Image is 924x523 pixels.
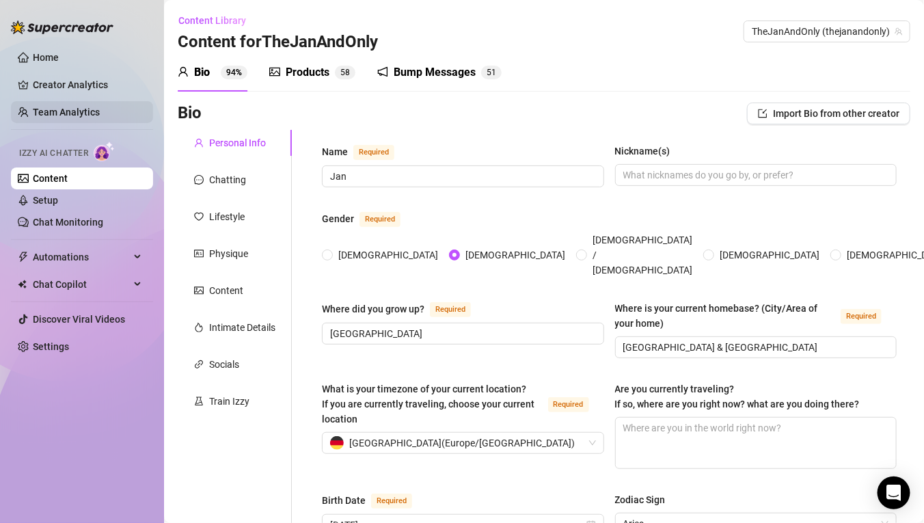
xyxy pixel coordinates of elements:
div: Train Izzy [209,394,249,409]
a: Chat Monitoring [33,217,103,228]
img: logo-BBDzfeDw.svg [11,21,113,34]
span: [DEMOGRAPHIC_DATA] [333,247,444,263]
sup: 58 [335,66,355,79]
label: Nickname(s) [615,144,680,159]
span: Are you currently traveling? If so, where are you right now? what are you doing there? [615,384,860,410]
sup: 94% [221,66,247,79]
label: Gender [322,211,416,227]
input: Name [330,169,593,184]
span: Chat Copilot [33,273,130,295]
div: Bump Messages [394,64,476,81]
span: Content Library [178,15,246,26]
span: Required [359,212,400,227]
h3: Bio [178,103,202,124]
div: Where did you grow up? [322,301,424,317]
span: picture [269,66,280,77]
label: Where did you grow up? [322,301,486,317]
span: user [194,138,204,148]
div: Zodiac Sign [615,492,666,507]
div: Personal Info [209,135,266,150]
input: Nickname(s) [623,167,886,183]
span: What is your timezone of your current location? If you are currently traveling, choose your curre... [322,384,534,425]
a: Setup [33,195,58,206]
img: AI Chatter [94,142,115,161]
img: de [330,436,344,450]
label: Zodiac Sign [615,492,675,507]
div: Where is your current homebase? (City/Area of your home) [615,301,836,331]
a: Creator Analytics [33,74,142,96]
span: 8 [345,68,350,77]
div: Open Intercom Messenger [878,477,910,509]
div: Socials [209,357,239,372]
div: Gender [322,211,354,226]
sup: 51 [481,66,502,79]
a: Content [33,173,68,184]
div: Physique [209,246,248,261]
span: Required [353,145,394,160]
span: user [178,66,189,77]
span: thunderbolt [18,252,29,263]
span: picture [194,286,204,295]
a: Discover Viral Videos [33,314,125,325]
div: Content [209,283,243,298]
div: Intimate Details [209,320,275,335]
span: idcard [194,249,204,258]
label: Where is your current homebase? (City/Area of your home) [615,301,897,331]
span: 1 [491,68,496,77]
div: Birth Date [322,493,366,508]
span: fire [194,323,204,332]
span: [DEMOGRAPHIC_DATA] [460,247,571,263]
span: Automations [33,246,130,268]
h3: Content for TheJanAndOnly [178,31,378,53]
a: Settings [33,341,69,352]
span: Required [430,302,471,317]
span: message [194,175,204,185]
div: Nickname(s) [615,144,670,159]
span: TheJanAndOnly (thejanandonly) [752,21,902,42]
span: notification [377,66,388,77]
span: Izzy AI Chatter [19,147,88,160]
a: Home [33,52,59,63]
span: link [194,360,204,369]
span: heart [194,212,204,222]
a: Team Analytics [33,107,100,118]
span: [DEMOGRAPHIC_DATA] [714,247,825,263]
div: Chatting [209,172,246,187]
input: Where did you grow up? [330,326,593,341]
span: Required [371,494,412,509]
span: 5 [487,68,491,77]
div: Products [286,64,329,81]
button: Content Library [178,10,257,31]
div: Bio [194,64,210,81]
span: 5 [340,68,345,77]
span: experiment [194,397,204,406]
span: Required [548,397,589,412]
div: Lifestyle [209,209,245,224]
span: [GEOGRAPHIC_DATA] ( Europe/[GEOGRAPHIC_DATA] ) [349,433,575,453]
div: Name [322,144,348,159]
input: Where is your current homebase? (City/Area of your home) [623,340,886,355]
span: Required [841,309,882,324]
span: Import Bio from other creator [773,108,899,119]
span: [DEMOGRAPHIC_DATA] / [DEMOGRAPHIC_DATA] [587,232,698,278]
span: team [895,27,903,36]
span: import [758,109,767,118]
label: Name [322,144,409,160]
label: Birth Date [322,492,427,509]
img: Chat Copilot [18,280,27,289]
button: Import Bio from other creator [747,103,910,124]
